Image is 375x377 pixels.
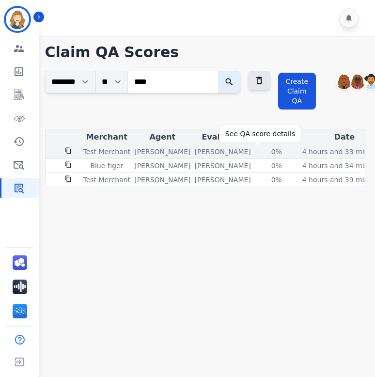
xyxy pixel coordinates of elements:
div: Evaluator [194,131,250,143]
div: See QA score details [225,129,295,139]
p: [PERSON_NAME] [194,161,250,171]
p: Test Merchant [83,147,131,157]
div: 0% [255,161,298,171]
div: Merchant [83,131,131,143]
div: 0% [255,147,298,157]
div: Agent [134,131,190,143]
p: [PERSON_NAME] [134,175,190,185]
div: 0% [255,175,298,185]
h1: Claim QA Scores [45,44,366,61]
button: Create Claim QA [278,73,316,110]
p: [PERSON_NAME] [194,175,250,185]
p: [PERSON_NAME] [134,161,190,171]
p: [PERSON_NAME] [194,147,250,157]
img: Bordered avatar [6,8,29,31]
p: Test Merchant [83,175,131,185]
p: Blue tiger [90,161,123,171]
p: [PERSON_NAME] [134,147,190,157]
